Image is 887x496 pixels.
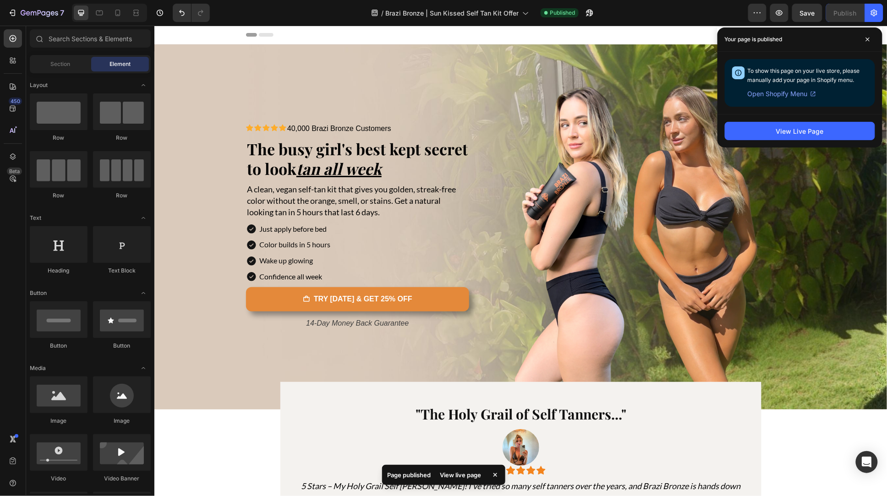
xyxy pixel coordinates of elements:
[30,81,48,89] span: Layout
[30,417,88,425] div: Image
[93,134,151,142] div: Row
[30,214,41,222] span: Text
[136,211,151,225] span: Toggle open
[748,67,860,83] span: To show this page on your live store, please manually add your page in Shopify menu.
[30,289,47,297] span: Button
[159,269,258,277] strong: TRY [DATE] & GET 25% OFF
[110,60,131,68] span: Element
[329,45,641,357] img: gempages_569775103198364896-1689f22d-61c0-4e07-b5a0-b715e3b895a4.png
[136,361,151,376] span: Toggle open
[93,417,151,425] div: Image
[800,9,815,17] span: Save
[136,286,151,300] span: Toggle open
[173,4,210,22] div: Undo/Redo
[826,4,865,22] button: Publish
[30,267,88,275] div: Heading
[725,122,875,140] button: View Live Page
[51,60,71,68] span: Section
[93,191,151,200] div: Row
[30,191,88,200] div: Row
[30,134,88,142] div: Row
[348,403,385,440] img: gempages_569775103198364896-69fb07dd-06e4-4b45-b78e-bd7793ba4fdb.png
[725,35,783,44] p: Your page is published
[30,474,88,483] div: Video
[385,8,519,18] span: Brazi Bronze | Sun Kissed Self Tan Kit Offer
[93,267,151,275] div: Text Block
[261,379,472,398] span: "The Holy Grail of Self Tanners..."
[388,470,431,480] p: Page published
[93,342,151,350] div: Button
[4,4,68,22] button: 7
[748,88,808,99] span: Open Shopify Menu
[834,8,857,18] div: Publish
[136,78,151,93] span: Toggle open
[9,98,22,105] div: 450
[60,7,64,18] p: 7
[381,8,383,18] span: /
[776,126,824,136] div: View Live Page
[93,474,151,483] div: Video Banner
[550,9,575,17] span: Published
[30,342,88,350] div: Button
[435,469,487,481] div: View live page
[30,29,151,48] input: Search Sections & Elements
[30,364,46,372] span: Media
[856,451,878,473] div: Open Intercom Messenger
[792,4,822,22] button: Save
[152,294,254,301] span: 14-Day Money Back Guarantee
[7,168,22,175] div: Beta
